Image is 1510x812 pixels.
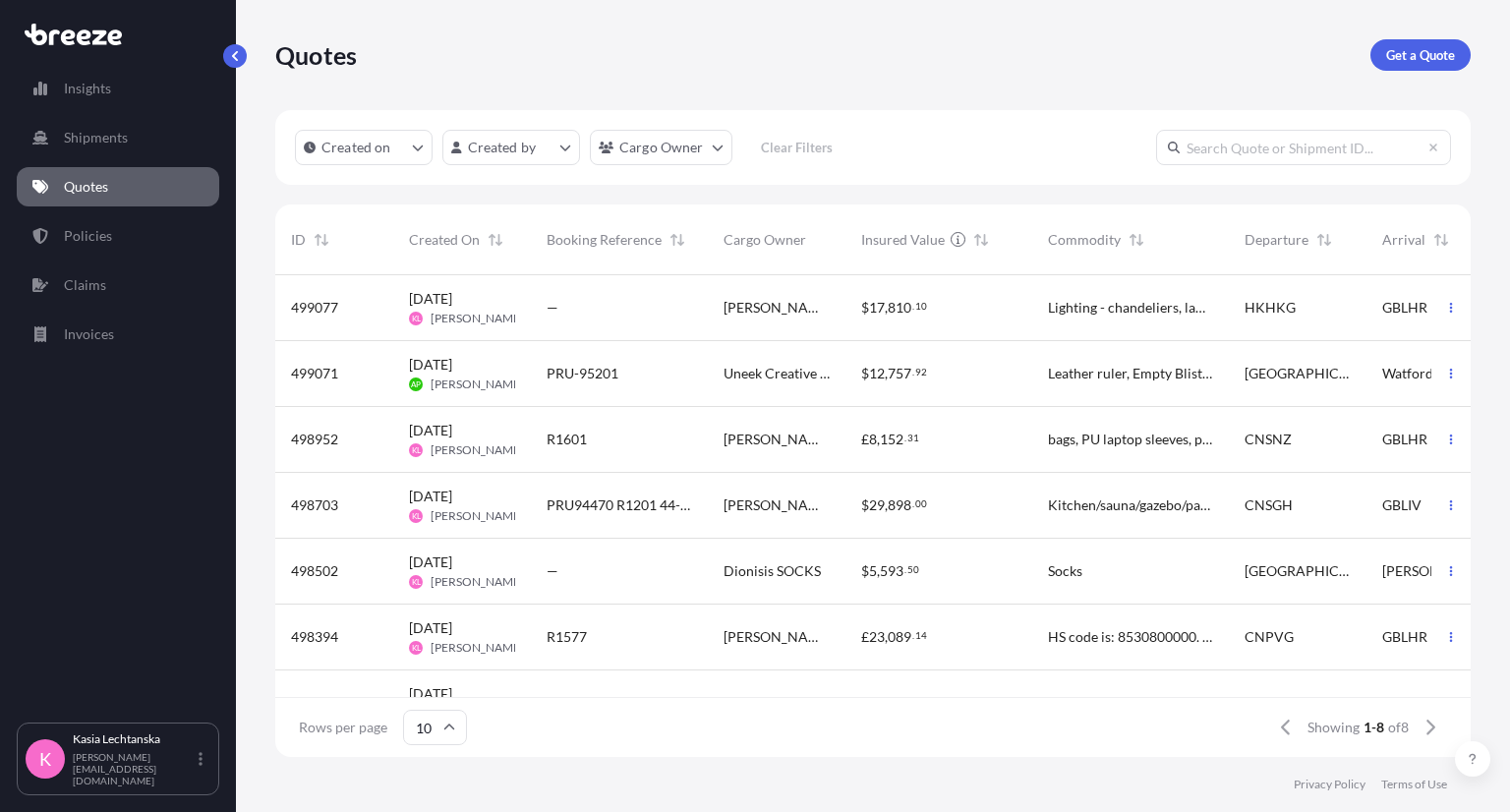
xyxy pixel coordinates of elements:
span: 499071 [291,364,338,383]
span: Leather ruler, Empty Blister Sheets [1048,364,1213,383]
a: Claims [17,265,219,305]
span: Created On [409,230,480,250]
span: 498394 [291,627,338,647]
span: PRU94470 R1201 44-15918 [547,495,692,515]
a: Terms of Use [1381,777,1447,792]
span: GBFXT [1382,693,1425,713]
p: Quotes [64,177,108,197]
span: £ [861,433,869,446]
span: [PERSON_NAME] [1382,561,1469,581]
span: AP [411,375,421,394]
span: Rows per page [299,718,387,737]
span: , [877,433,880,446]
span: GBLHR [1382,627,1427,647]
a: Insights [17,69,219,108]
span: [DATE] [409,552,452,572]
span: HKHKG [1245,298,1296,318]
span: [PERSON_NAME] [431,442,524,458]
span: . [912,369,914,376]
span: GBLIV [1382,495,1422,515]
span: Dionisis SOCKS [724,561,821,581]
span: Uneek Creative Group Ltd [724,364,830,383]
span: K [39,749,51,769]
span: 1-8 [1364,718,1384,737]
button: Sort [484,228,507,252]
button: createdBy Filter options [442,130,580,165]
span: 23 [869,630,885,644]
span: KL [412,309,421,328]
p: Claims [64,275,106,295]
span: KL [412,572,421,592]
button: Sort [1312,228,1336,252]
span: 31 [907,435,919,441]
span: Showing [1307,718,1360,737]
span: Arrival [1382,230,1425,250]
span: 810 [888,301,911,315]
span: 499077 [291,298,338,318]
span: [GEOGRAPHIC_DATA] [1245,561,1351,581]
p: Clear Filters [761,138,833,157]
span: GBLHR [1382,298,1427,318]
span: of 8 [1388,718,1409,737]
span: , [885,301,888,315]
span: 498502 [291,561,338,581]
p: Created on [321,138,391,157]
a: Policies [17,216,219,256]
span: $ [861,564,869,578]
span: Kitchen/sauna/gazebo/paint rollers/brushes [1048,495,1213,515]
button: Sort [1125,228,1148,252]
span: 757 [888,367,911,380]
span: 5 [869,564,877,578]
p: Get a Quote [1386,45,1455,65]
span: Departure [1245,230,1308,250]
input: Search Quote or Shipment ID... [1156,130,1451,165]
span: Universal Kiosk Ltd [724,693,830,713]
button: createdOn Filter options [295,130,433,165]
span: [DATE] [409,289,452,309]
span: , [885,696,888,710]
span: bags, PU laptop sleeves, phone vcovers [1048,430,1213,449]
a: Quotes [17,167,219,206]
span: [PERSON_NAME] [431,508,524,524]
span: GBLHR [1382,430,1427,449]
span: 14 [915,632,927,639]
span: CNPVG [1245,627,1294,647]
p: Policies [64,226,112,246]
span: [GEOGRAPHIC_DATA] [1245,364,1351,383]
a: Invoices [17,315,219,354]
span: 498359 [291,693,338,713]
p: [PERSON_NAME][EMAIL_ADDRESS][DOMAIN_NAME] [73,751,195,786]
span: 10 [915,303,927,310]
span: 17 [869,301,885,315]
button: Sort [310,228,333,252]
p: Privacy Policy [1294,777,1365,792]
span: , [877,564,880,578]
p: Cargo Owner [619,138,704,157]
span: [DATE] [409,355,452,375]
span: Cargo Owner [724,230,806,250]
span: , [885,498,888,512]
p: Invoices [64,324,114,344]
span: [PERSON_NAME] [431,574,524,590]
span: [PERSON_NAME] - PU [724,430,830,449]
span: 089 [888,630,911,644]
p: Kasia Lechtanska [73,731,195,747]
span: 593 [880,564,903,578]
span: [DATE] [409,487,452,506]
span: $ [861,696,869,710]
a: Shipments [17,118,219,157]
span: CNSNZ [1245,430,1292,449]
span: KL [412,440,421,460]
p: Created by [468,138,537,157]
span: R1577 [547,627,587,647]
span: . [904,435,906,441]
p: Insights [64,79,111,98]
span: Socks [1048,561,1082,581]
span: — [547,561,558,581]
span: Watford [1382,364,1433,383]
span: — [547,298,558,318]
span: — [547,693,558,713]
button: Sort [666,228,689,252]
span: [PERSON_NAME] [431,311,524,326]
span: $ [861,301,869,315]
